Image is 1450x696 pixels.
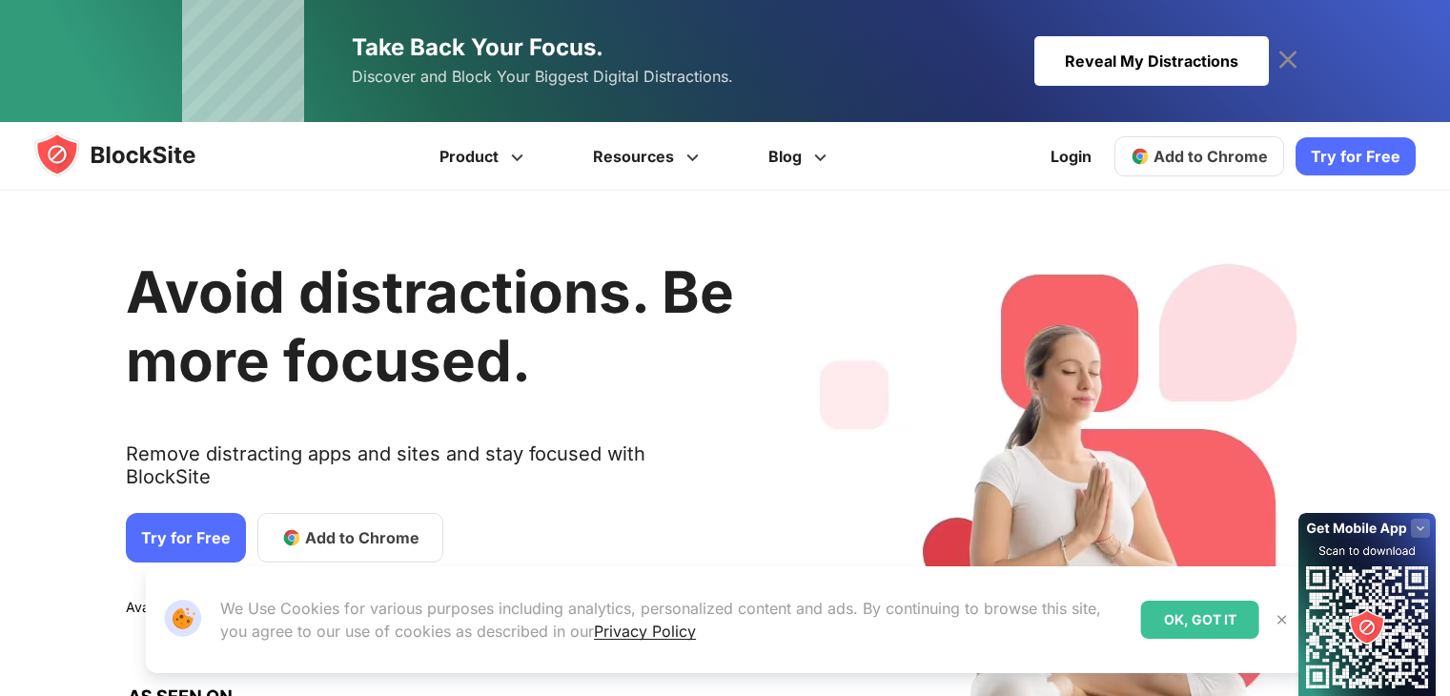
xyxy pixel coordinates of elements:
img: chrome-icon.svg [1131,147,1150,166]
text: Remove distracting apps and sites and stay focused with BlockSite [126,442,734,503]
a: Product [408,122,562,191]
a: Login [1039,133,1103,179]
a: Try for Free [1296,137,1416,175]
h1: Avoid distractions. Be more focused. [126,257,734,395]
a: Privacy Policy [594,622,696,641]
a: Try for Free [126,513,246,563]
a: Resources [562,122,737,191]
img: Close [1275,612,1290,627]
a: Add to Chrome [257,513,443,563]
a: Blog [737,122,865,191]
span: Add to Chrome [305,526,419,549]
button: Close [1270,607,1295,632]
span: Discover and Block Your Biggest Digital Distractions. [352,63,733,91]
a: Add to Chrome [1114,136,1284,176]
img: blocksite-icon.5d769676.svg [34,132,233,177]
div: OK, GOT IT [1141,601,1259,639]
span: Add to Chrome [1154,147,1268,166]
span: Take Back Your Focus. [352,33,603,61]
p: We Use Cookies for various purposes including analytics, personalized content and ads. By continu... [220,597,1126,643]
div: Reveal My Distractions [1034,36,1269,86]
